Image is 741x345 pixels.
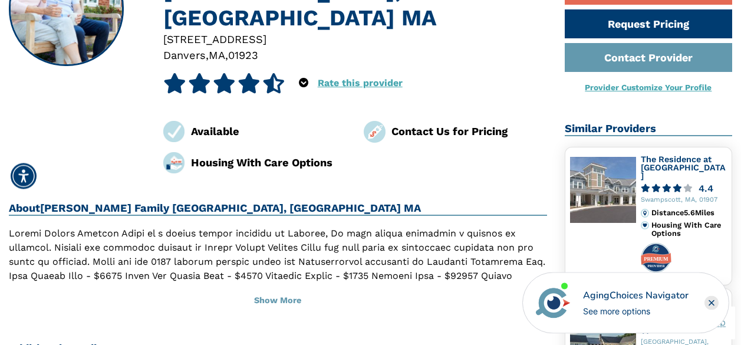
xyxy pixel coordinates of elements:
div: 4.4 [699,184,713,193]
a: Contact Provider [565,43,732,72]
img: distance.svg [641,209,649,217]
div: 01923 [228,47,258,63]
span: , [225,49,228,61]
div: Swampscott, MA, 01907 [641,196,727,204]
div: Accessibility Menu [11,163,37,189]
img: avatar [533,282,573,323]
img: premium-profile-badge.svg [641,243,671,272]
div: Housing With Care Options [191,155,347,170]
div: Housing With Care Options [651,221,727,238]
div: Distance 5.6 Miles [651,209,727,217]
button: Show More [9,288,547,314]
div: Popover trigger [299,73,308,93]
div: Close [704,295,719,310]
h2: Similar Providers [565,122,732,136]
span: Danvers [163,49,206,61]
a: Provider Customize Your Profile [585,83,712,92]
div: AgingChoices Navigator [583,288,689,303]
span: , [206,49,209,61]
a: The Residence at [GEOGRAPHIC_DATA] [641,155,726,180]
div: See more options [583,305,689,317]
a: 4.4 [641,184,727,193]
a: Request Pricing [565,9,732,38]
div: Available [191,123,347,139]
div: [STREET_ADDRESS] [163,31,547,47]
img: primary.svg [641,221,649,229]
span: MA [209,49,225,61]
div: Contact Us for Pricing [391,123,547,139]
h2: About [PERSON_NAME] Family [GEOGRAPHIC_DATA], [GEOGRAPHIC_DATA] MA [9,202,547,216]
a: Rate this provider [318,77,403,88]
